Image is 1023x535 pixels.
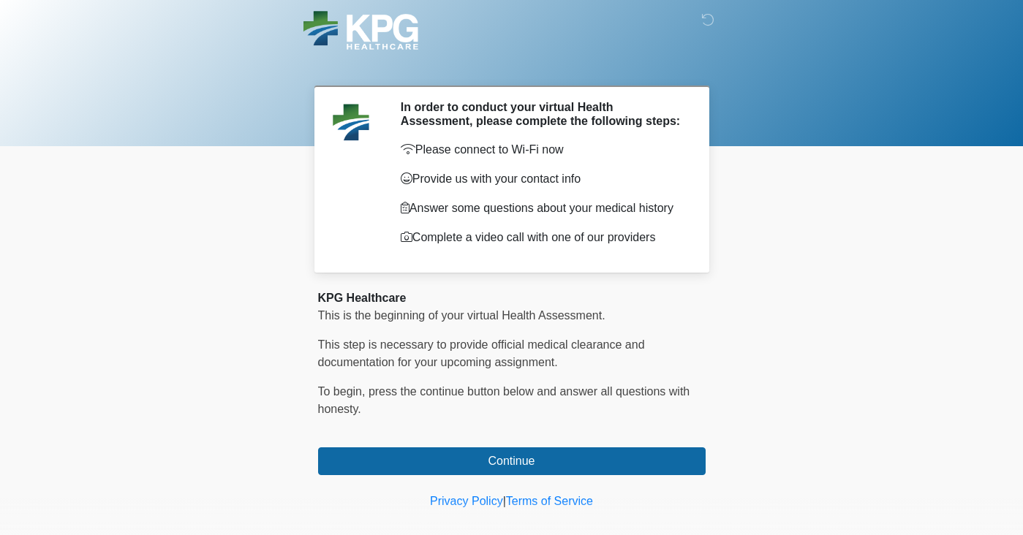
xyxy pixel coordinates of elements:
[318,289,706,307] div: KPG Healthcare
[401,229,684,246] p: Complete a video call with one of our providers
[318,447,706,475] button: Continue
[318,338,645,368] span: This step is necessary to provide official medical clearance and documentation for your upcoming ...
[503,495,506,507] a: |
[430,495,503,507] a: Privacy Policy
[318,309,605,322] span: This is the beginning of your virtual Health Assessment.
[318,385,690,415] span: To begin, ﻿﻿﻿﻿﻿﻿﻿﻿﻿﻿﻿﻿﻿﻿﻿﻿﻿press the continue button below and answer all questions with honesty.
[329,100,373,144] img: Agent Avatar
[506,495,593,507] a: Terms of Service
[307,53,717,80] h1: ‎ ‎ ‎
[303,11,418,50] img: KPG Healthcare Logo
[401,141,684,159] p: Please connect to Wi-Fi now
[401,200,684,217] p: Answer some questions about your medical history
[401,170,684,188] p: Provide us with your contact info
[401,100,684,128] h2: In order to conduct your virtual Health Assessment, please complete the following steps:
